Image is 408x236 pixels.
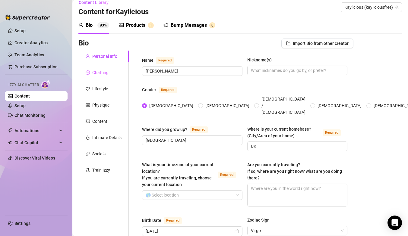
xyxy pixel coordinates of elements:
a: Purchase Subscription [14,64,58,69]
div: Products [126,22,145,29]
span: Required [190,126,208,133]
span: Required [218,172,236,178]
img: AI Chatter [41,80,51,88]
span: Are you currently traveling? If so, where are you right now? what are you doing there? [247,162,342,180]
div: Where did you grow up? [142,126,187,133]
span: notification [163,23,168,27]
span: Virgo [251,226,344,235]
div: Chatting [92,69,109,76]
span: What is your timezone of your current location? If you are currently traveling, choose your curre... [142,162,213,187]
span: Kaylicious (kayliciousfree) [344,3,398,12]
label: Zodiac Sign [247,217,274,223]
span: [DEMOGRAPHIC_DATA] [203,102,252,109]
span: [DEMOGRAPHIC_DATA] [315,102,364,109]
input: Birth Date [146,228,233,234]
span: [DEMOGRAPHIC_DATA] / [DEMOGRAPHIC_DATA] [259,96,308,116]
span: Required [159,87,177,93]
span: message [86,70,90,75]
button: Import Bio from other creator [281,39,353,48]
label: Where is your current homebase? (City/Area of your home) [247,126,348,139]
div: Bump Messages [171,22,207,29]
label: Where did you grow up? [142,126,214,133]
img: logo-BBDzfeDw.svg [5,14,50,20]
div: Where is your current homebase? (City/Area of your home) [247,126,321,139]
a: Content [14,94,30,98]
div: Socials [92,151,106,157]
div: Content [92,118,107,125]
sup: 0 [209,22,215,28]
sup: 1 [148,22,154,28]
span: import [286,41,290,45]
span: experiment [86,168,90,172]
div: Gender [142,86,156,93]
label: Birth Date [142,217,188,224]
span: link [86,152,90,156]
span: Izzy AI Chatter [8,82,39,88]
div: Name [142,57,153,64]
div: Personal Info [92,53,117,60]
input: Where did you grow up? [146,137,238,144]
span: 1 [150,23,152,27]
div: Nickname(s) [247,57,272,63]
a: Creator Analytics [14,38,63,48]
span: thunderbolt [8,128,13,133]
span: Required [164,217,182,224]
div: Zodiac Sign [247,217,270,223]
span: [DEMOGRAPHIC_DATA] [147,102,196,109]
a: Discover Viral Videos [14,156,55,160]
span: team [395,5,399,9]
label: Name [142,57,181,64]
span: picture [86,119,90,123]
div: Train Izzy [92,167,110,173]
div: Birth Date [142,217,161,224]
div: Intimate Details [92,134,122,141]
span: Chat Copilot [14,138,57,147]
span: fire [86,135,90,140]
label: Nickname(s) [247,57,276,63]
label: Gender [142,86,183,93]
span: Required [323,129,341,136]
input: Name [146,68,238,74]
a: Chat Monitoring [14,113,46,118]
input: Where is your current homebase? (City/Area of your home) [251,143,343,150]
input: Nickname(s) [251,67,343,74]
div: Lifestyle [92,85,108,92]
span: Import Bio from other creator [293,41,349,46]
a: Setup [14,103,26,108]
span: user [86,54,90,58]
div: Open Intercom Messenger [387,216,402,230]
sup: 83% [97,22,109,28]
div: Bio [86,22,93,29]
div: Physique [92,102,109,108]
span: user [78,23,83,27]
a: Settings [14,221,30,226]
span: picture [119,23,124,27]
h3: Bio [78,39,89,48]
a: Team Analytics [14,52,44,57]
span: Required [156,57,174,64]
img: Chat Copilot [8,141,12,145]
span: heart [86,87,90,91]
span: idcard [86,103,90,107]
a: Setup [14,28,26,33]
h3: Content for Kaylicious [78,7,149,17]
span: Automations [14,126,57,135]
